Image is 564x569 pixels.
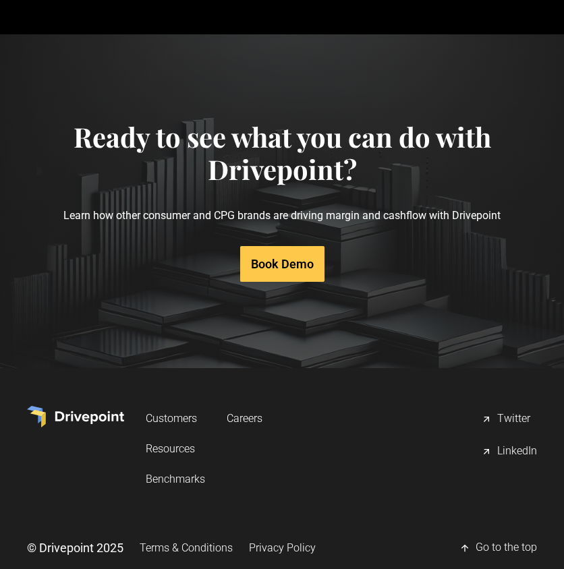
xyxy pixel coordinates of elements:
a: Careers [227,406,262,431]
div: LinkedIn [497,444,537,460]
a: Terms & Conditions [140,535,233,560]
div: © Drivepoint 2025 [27,539,123,556]
a: Customers [146,406,205,431]
a: Privacy Policy [249,535,316,560]
a: Resources [146,436,205,461]
p: Learn how other consumer and CPG brands are driving margin and cashflow with Drivepoint [27,185,537,245]
div: Go to the top [476,540,537,556]
a: Twitter [481,406,537,433]
a: LinkedIn [481,438,537,465]
a: Go to the top [459,535,537,562]
a: Book Demo [240,246,325,282]
h4: Ready to see what you can do with Drivepoint? [27,121,537,185]
a: Benchmarks [146,467,205,491]
div: Twitter [497,411,530,427]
